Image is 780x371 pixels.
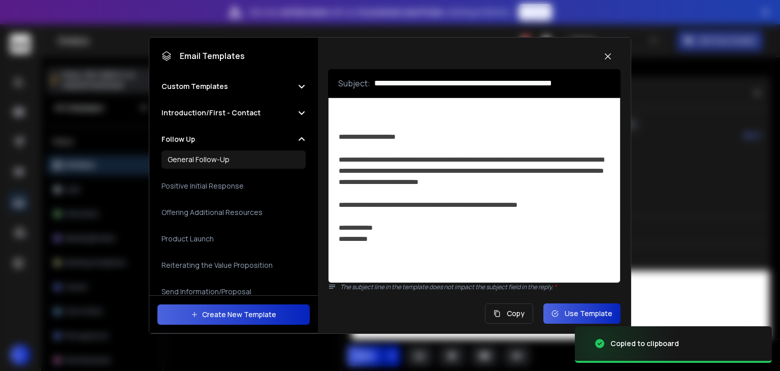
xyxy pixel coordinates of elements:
[610,338,679,349] div: Copied to clipboard
[340,283,621,291] p: The subject line in the template does not impact the subject field in the
[338,77,370,89] p: Subject:
[543,303,621,324] button: Use Template
[538,283,557,291] span: reply.
[485,303,533,324] button: Copy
